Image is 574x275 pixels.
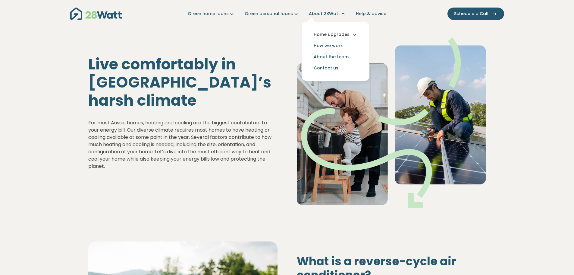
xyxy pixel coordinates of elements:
[356,11,386,17] a: Help & advice
[70,8,122,20] img: 28Watt
[447,8,504,20] button: Schedule a Call
[306,51,365,62] a: About the team
[309,11,346,17] a: About 28Watt
[88,119,278,170] div: For most Aussie homes, heating and cooling are the biggest contributors to your energy bill. Our ...
[454,11,488,17] span: Schedule a Call
[306,29,365,40] button: Home upgrades
[188,11,235,17] a: Green home loans
[306,40,365,51] a: How we work
[306,62,365,74] a: Contact us
[70,6,504,21] nav: Main navigation
[88,55,278,110] h1: Live comfortably in [GEOGRAPHIC_DATA]’s harsh climate
[245,11,299,17] a: Green personal loans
